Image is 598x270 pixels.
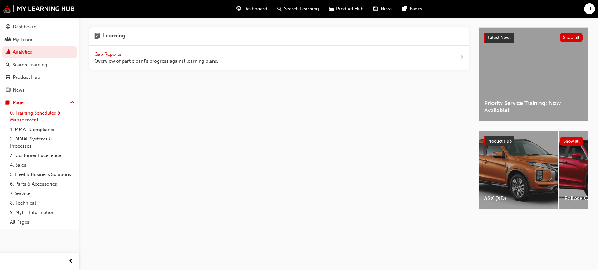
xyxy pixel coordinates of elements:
[244,5,267,12] span: Dashboard
[479,131,558,209] a: ASX (XD)
[94,32,100,40] span: learning-icon
[410,5,422,12] span: Pages
[3,5,75,13] img: mmal
[402,5,407,13] span: pages-icon
[284,5,319,12] span: Search Learning
[397,2,427,15] a: pages-iconPages
[488,35,511,40] span: Latest News
[381,5,392,12] span: News
[70,99,74,107] span: up-icon
[2,97,77,108] button: Pages
[277,5,282,13] span: search-icon
[368,2,397,15] a: news-iconNews
[6,100,10,106] span: pages-icon
[2,72,77,83] a: Product Hub
[2,34,77,45] a: My Team
[324,2,368,15] a: car-iconProduct Hub
[484,195,553,202] span: ASX (XD)
[231,2,272,15] a: guage-iconDashboard
[7,134,77,151] a: 2. MMAL Systems & Processes
[102,32,126,40] h4: Learning
[484,136,583,146] a: Product HubShow all
[6,24,10,30] span: guage-icon
[13,36,32,43] div: My Team
[7,108,77,125] a: 0. Training Schedules & Management
[7,189,77,198] a: 7. Service
[479,27,588,121] a: Latest NewsShow allPriority Service Training: Now Available!
[484,33,583,43] a: Latest NewsShow all
[7,125,77,135] a: 1. MMAL Compliance
[12,61,47,69] div: Search Learning
[7,217,77,227] a: All Pages
[7,151,77,160] a: 3. Customer Excellence
[2,20,77,97] button: DashboardMy TeamAnalyticsSearch LearningProduct HubNews
[7,198,77,208] a: 8. Technical
[2,84,77,96] a: News
[272,2,324,15] a: search-iconSearch Learning
[6,50,10,55] span: chart-icon
[2,46,77,58] a: Analytics
[13,74,40,81] div: Product Hub
[6,62,10,68] span: search-icon
[373,5,378,13] span: news-icon
[560,33,583,42] button: Show all
[236,5,241,13] span: guage-icon
[13,99,26,106] div: Pages
[487,139,512,144] span: Product Hub
[329,5,334,13] span: car-icon
[6,37,10,43] span: people-icon
[484,100,583,114] span: Priority Service Training: Now Available!
[13,87,25,94] div: News
[560,137,583,146] button: Show all
[588,5,591,12] span: II
[69,258,73,265] span: prev-icon
[7,179,77,189] a: 6. Parts & Accessories
[6,75,10,80] span: car-icon
[2,21,77,33] a: Dashboard
[7,170,77,179] a: 5. Fleet & Business Solutions
[13,23,36,31] div: Dashboard
[336,5,363,12] span: Product Hub
[584,3,595,14] button: II
[94,51,122,57] span: Gap Reports
[89,46,469,70] a: Gap Reports Overview of participant's progress against learning plans.next-icon
[94,58,218,65] span: Overview of participant's progress against learning plans.
[6,88,10,93] span: news-icon
[7,160,77,170] a: 4. Sales
[2,59,77,71] a: Search Learning
[459,54,464,62] span: next-icon
[7,208,77,217] a: 9. MyLH Information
